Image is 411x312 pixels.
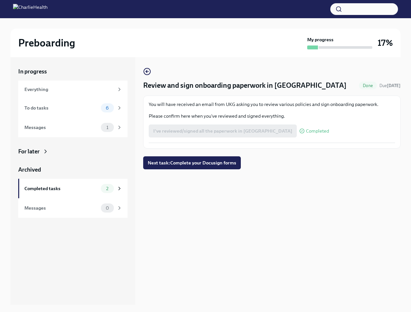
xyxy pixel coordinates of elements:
div: To do tasks [24,104,98,111]
span: Done [359,83,377,88]
h2: Preboarding [18,36,75,49]
div: Completed tasks [24,185,98,192]
a: Archived [18,166,128,174]
p: Please confirm here when you've reviewed and signed everything. [149,113,395,119]
span: 6 [102,106,113,110]
span: 2 [102,186,112,191]
div: Messages [24,204,98,212]
span: Completed [306,129,329,134]
div: Messages [24,124,98,131]
a: In progress [18,68,128,75]
a: Messages1 [18,118,128,137]
strong: [DATE] [387,83,401,88]
a: To do tasks6 [18,98,128,118]
strong: My progress [307,36,334,43]
div: Everything [24,86,114,93]
h4: Review and sign onboarding paperwork in [GEOGRAPHIC_DATA] [143,81,347,90]
a: Completed tasks2 [18,179,128,198]
a: Messages0 [18,198,128,218]
a: For later [18,148,128,155]
span: 0 [102,206,113,211]
a: Everything [18,81,128,98]
div: For later [18,148,40,155]
img: CharlieHealth [13,4,48,14]
span: 1 [103,125,112,130]
h3: 17% [377,37,393,49]
span: September 7th, 2025 06:00 [379,83,401,89]
span: Due [379,83,401,88]
p: You will have received an email from UKG asking you to review various policies and sign onboardin... [149,101,395,108]
button: Next task:Complete your Docusign forms [143,156,241,169]
span: Next task : Complete your Docusign forms [148,160,236,166]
